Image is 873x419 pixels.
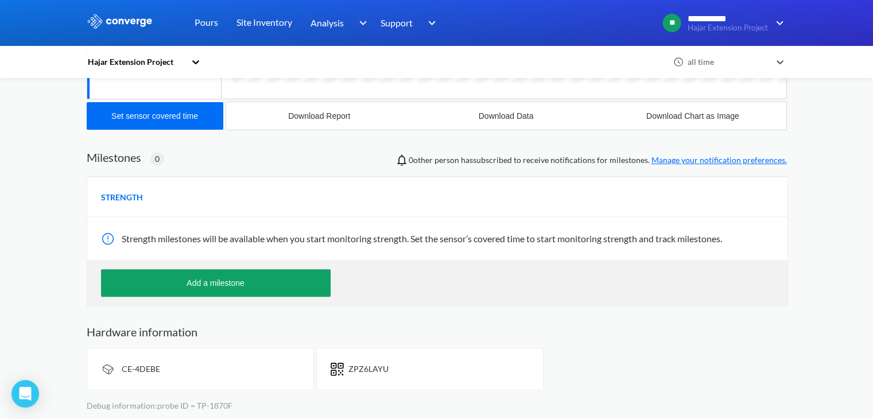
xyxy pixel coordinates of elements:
[101,269,331,297] button: Add a milestone
[331,362,344,376] img: icon-short-text.svg
[226,102,413,130] button: Download Report
[87,102,223,130] button: Set sensor covered time
[311,15,344,30] span: Analysis
[348,364,389,374] span: ZPZ6LAYU
[11,380,39,408] div: Open Intercom Messenger
[351,16,370,30] img: downArrow.svg
[651,155,787,165] a: Manage your notification preferences.
[685,56,771,68] div: all time
[87,325,787,339] h2: Hardware information
[87,150,141,164] h2: Milestones
[599,102,786,130] button: Download Chart as Image
[395,153,409,167] img: notifications-icon.svg
[673,57,684,67] img: icon-clock.svg
[122,364,160,374] span: CE-4DEBE
[409,155,433,165] span: 0 other
[381,15,413,30] span: Support
[111,111,198,121] div: Set sensor covered time
[155,153,160,165] span: 0
[101,362,115,376] img: signal-icon.svg
[769,16,787,30] img: downArrow.svg
[122,233,722,244] span: Strength milestones will be available when you start monitoring strength. Set the sensor’s covere...
[288,111,350,121] div: Download Report
[87,14,153,29] img: logo_ewhite.svg
[409,154,787,166] span: person has subscribed to receive notifications for milestones.
[101,191,143,204] span: STRENGTH
[413,102,599,130] button: Download Data
[479,111,534,121] div: Download Data
[688,24,769,32] span: Hajar Extension Project
[87,56,185,68] div: Hajar Extension Project
[87,399,787,412] p: Debug information: probe ID = TP-1870F
[646,111,739,121] div: Download Chart as Image
[421,16,439,30] img: downArrow.svg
